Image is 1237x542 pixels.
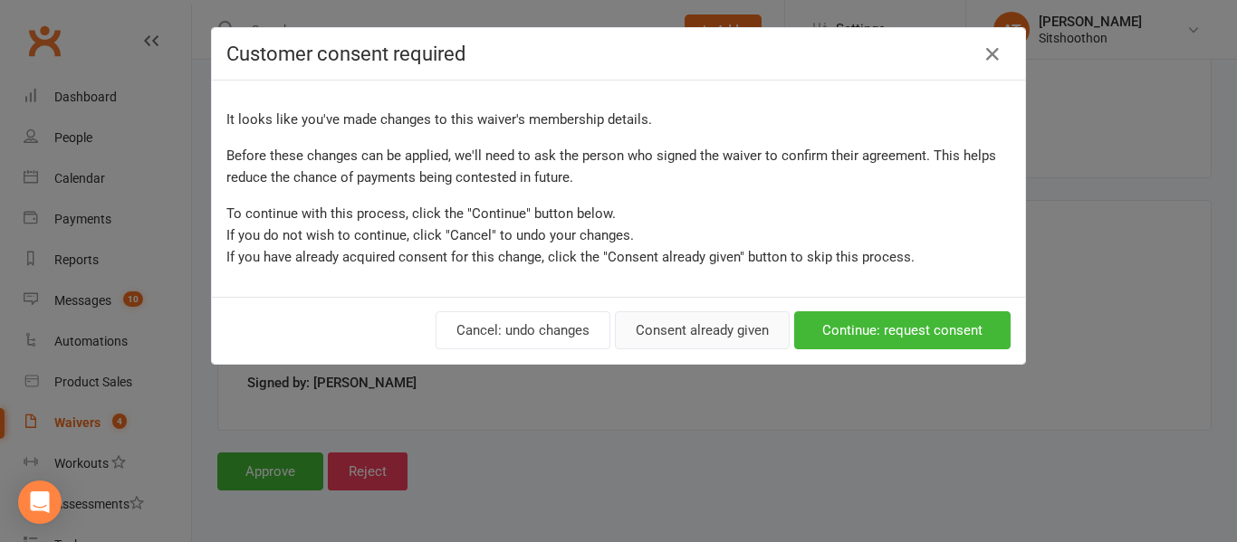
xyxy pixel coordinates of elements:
[226,109,1011,130] p: It looks like you've made changes to this waiver's membership details.
[794,311,1011,349] button: Continue: request consent
[436,311,610,349] button: Cancel: undo changes
[226,145,1011,188] p: Before these changes can be applied, we'll need to ask the person who signed the waiver to confir...
[226,203,1011,268] p: To continue with this process, click the "Continue" button below. If you do not wish to continue,...
[226,43,465,65] span: Customer consent required
[18,480,62,524] div: Open Intercom Messenger
[978,40,1007,69] button: Close
[615,311,790,349] button: Consent already given
[226,249,915,265] span: If you have already acquired consent for this change, click the "Consent already given" button to...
